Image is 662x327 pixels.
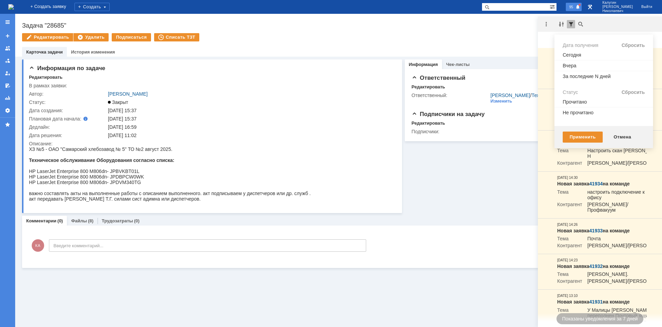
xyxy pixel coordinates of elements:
a: Трудозатраты [102,218,133,223]
div: Поиск по тексту [576,20,585,28]
strong: Новая заявка на команде [557,181,630,186]
div: Статус: [29,99,107,105]
span: Николаевич [602,9,633,13]
span: [PERSON_NAME] [602,5,633,9]
div: Группировка уведомлений [557,20,565,28]
div: [DATE] 14:30 [557,175,578,181]
div: Действия с уведомлениями [542,20,550,28]
a: 41932 [589,263,603,269]
div: Подписчики: [412,129,489,134]
a: Перейти в интерфейс администратора [586,3,594,11]
a: Заявки в моей ответственности [2,55,13,66]
div: Дедлайн: [29,124,107,130]
div: Статус [563,90,645,95]
strong: Новая заявка на команде [557,299,630,305]
a: 41933 [589,228,603,233]
div: [DATE] 16:59 [108,124,391,130]
a: Мои согласования [2,80,13,91]
span: Закрыт [108,99,128,105]
div: Фильтрация [567,20,575,28]
a: 41934 [589,181,603,186]
div: / [491,93,641,98]
td: Тема [557,148,582,160]
div: Не прочитано [563,110,634,115]
div: Изменить [491,98,512,104]
div: Дата получения [563,43,645,48]
div: (8) [88,218,93,223]
div: Плановая дата начала: [29,116,98,122]
td: Контрагент [557,243,582,250]
div: Редактировать [29,75,62,80]
img: logo [8,4,14,10]
a: Чек-листы [446,62,470,67]
a: Файлы [71,218,87,223]
a: [PERSON_NAME] [491,93,530,98]
div: [DATE] 11:02 [108,133,391,138]
div: Показаны уведомления за 7 дней [556,313,643,324]
a: Информация [409,62,438,67]
a: Настройки [2,105,13,116]
div: Редактировать [412,121,445,126]
div: Ответственный: [412,93,489,98]
div: (0) [134,218,140,223]
div: (0) [58,218,63,223]
a: Отчеты [2,93,13,104]
strong: Новая заявка на команде [557,228,630,233]
div: В рамках заявки: [29,83,107,88]
span: Ответственный [412,75,465,81]
div: Автор: [29,91,107,97]
div: Дата создания: [29,108,107,113]
td: Тема [557,307,582,320]
td: Тема [557,189,582,202]
a: История изменения [71,49,115,55]
div: Прочитано [563,99,634,104]
td: Контрагент [557,202,582,214]
div: Задача "28685" [22,22,635,29]
a: Сбросить [622,90,645,95]
a: Технические специалисты 2-й линии (инженеры) [532,93,641,98]
a: Создать заявку [2,30,13,41]
a: [PERSON_NAME] [108,91,148,97]
span: Расширенный поиск [550,3,556,10]
span: 95 [567,4,575,9]
span: Калугин [602,1,633,5]
td: Контрагент [557,160,582,167]
a: 41931 [589,299,603,305]
div: Создать [74,3,110,11]
div: [DATE] 13:10 [557,293,578,299]
a: Карточка задачи [26,49,63,55]
a: Мои заявки [2,68,13,79]
div: Дата решения: [29,133,107,138]
div: [DATE] 14:23 [557,258,578,263]
td: настроить подключение к офису [582,189,647,202]
strong: Новая заявка на команде [557,263,630,269]
div: За последние N дней [563,74,634,79]
div: [DATE] 15:37 [108,108,391,113]
a: Заявки на командах [2,43,13,54]
div: Описание: [29,141,393,146]
span: Подписчики на задачу [412,111,485,117]
span: КА [32,239,44,252]
div: [DATE] 14:26 [557,222,578,228]
td: Тема [557,271,582,278]
a: Комментарии [26,218,57,223]
a: Сбросить [622,43,645,48]
div: Вчера [563,63,634,68]
td: [PERSON_NAME]/Профвакуум [582,202,647,214]
a: Перейти на домашнюю страницу [8,4,14,10]
div: Сегодня [563,52,634,57]
span: Информация по задаче [29,65,105,71]
td: Контрагент [557,278,582,285]
div: Редактировать [412,84,445,90]
div: [DATE] 15:37 [108,116,391,122]
td: Тема [557,236,582,243]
